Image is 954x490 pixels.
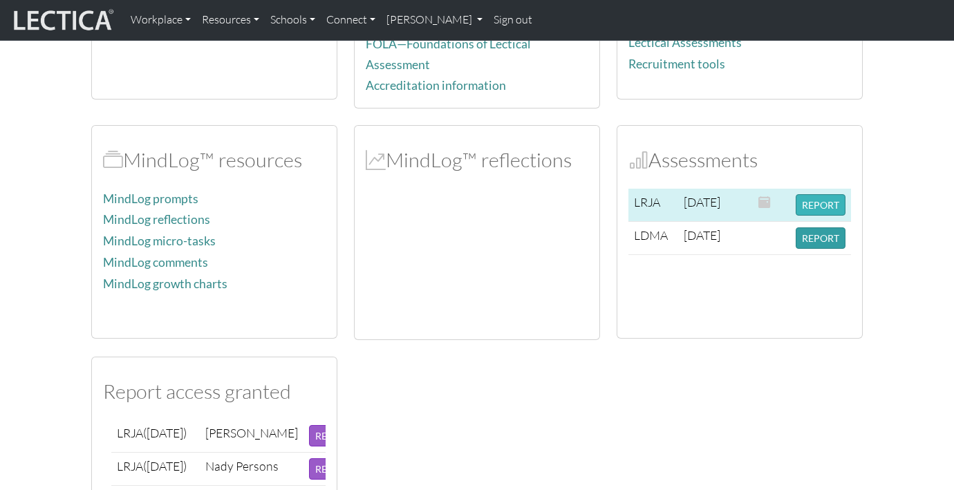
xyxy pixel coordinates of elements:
[628,221,678,254] td: LDMA
[366,148,588,172] h2: MindLog™ reflections
[103,379,326,404] h2: Report access granted
[309,425,360,446] button: REVOKE
[684,194,720,209] span: [DATE]
[125,6,196,35] a: Workplace
[143,425,187,440] span: ([DATE])
[309,458,360,480] button: REVOKE
[205,425,298,441] div: [PERSON_NAME]
[628,35,742,50] a: Lectical Assessments
[628,147,648,172] span: Assessments
[205,458,279,474] div: Nady Persons
[143,458,187,473] span: ([DATE])
[103,191,198,206] a: MindLog prompts
[265,6,321,35] a: Schools
[103,148,326,172] h2: MindLog™ resources
[628,148,851,172] h2: Assessments
[381,6,488,35] a: [PERSON_NAME]
[321,6,381,35] a: Connect
[796,194,845,216] button: REPORT
[796,227,845,249] button: REPORT
[111,420,200,453] td: LRJA
[488,6,538,35] a: Sign out
[366,37,531,71] a: FOLA—Foundations of Lectical Assessment
[103,147,123,172] span: MindLog™ resources
[10,7,114,33] img: lecticalive
[196,6,265,35] a: Resources
[628,57,725,71] a: Recruitment tools
[628,189,678,222] td: LRJA
[103,255,208,270] a: MindLog comments
[684,227,720,243] span: [DATE]
[366,78,506,93] a: Accreditation information
[366,147,386,172] span: MindLog
[103,212,210,227] a: MindLog reflections
[103,276,227,291] a: MindLog growth charts
[758,194,771,209] span: This Assessment closed on: 2025-09-08 17:00
[103,234,216,248] a: MindLog micro-tasks
[111,453,200,486] td: LRJA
